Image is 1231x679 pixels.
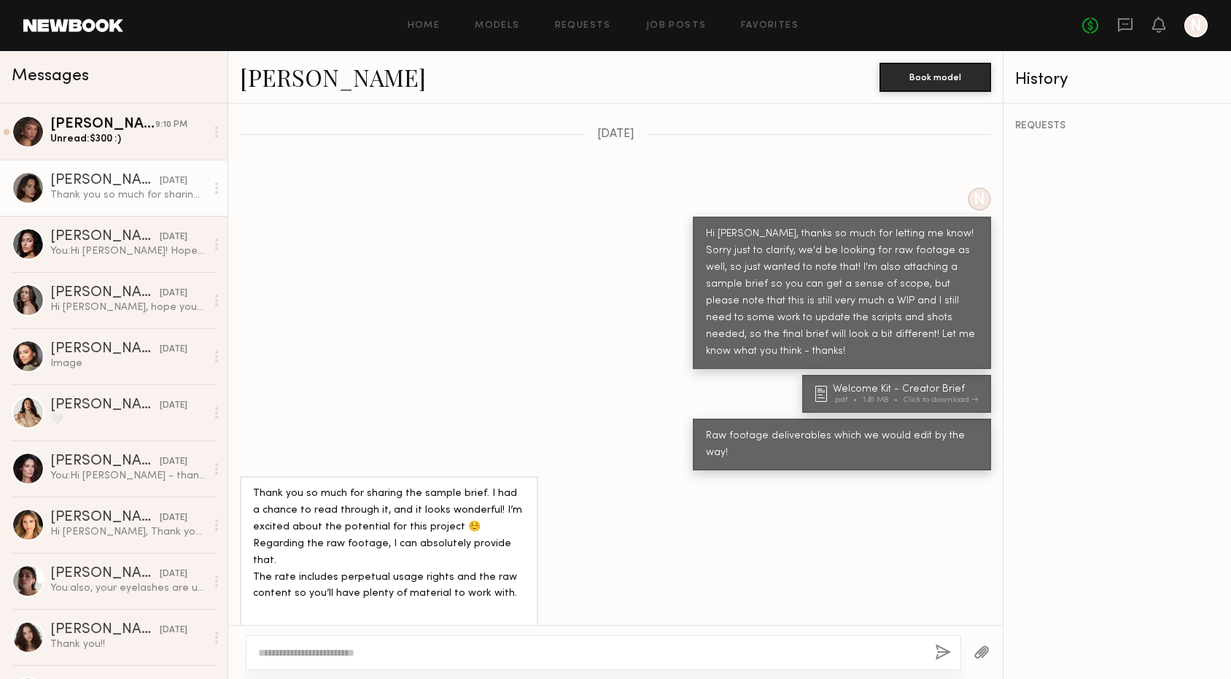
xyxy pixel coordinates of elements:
div: You: also, your eyelashes are unreal btw - you could easily sell me on whatever you use to get th... [50,581,206,595]
div: [DATE] [160,230,187,244]
div: [DATE] [160,287,187,300]
span: Messages [12,68,89,85]
a: Job Posts [646,21,707,31]
div: Hi [PERSON_NAME], Thank you for your transparency regarding this. I have already filmed a signifi... [50,525,206,539]
div: Hi [PERSON_NAME], hope you are doing good! Thank you for reaching out and thank you for interest.... [50,300,206,314]
a: [PERSON_NAME] [240,61,426,93]
div: [PERSON_NAME] [50,117,155,132]
div: 9:10 PM [155,118,187,132]
div: [PERSON_NAME] [50,230,160,244]
div: History [1015,71,1219,88]
div: [DATE] [160,455,187,469]
a: Requests [555,21,611,31]
div: Hi [PERSON_NAME], thanks so much for letting me know! Sorry just to clarify, we'd be looking for ... [706,226,978,360]
div: REQUESTS [1015,121,1219,131]
div: Raw footage deliverables which we would edit by the way! [706,428,978,462]
div: You: Hi [PERSON_NAME] - thank you. It is slightly cut off at the very beginning so if you have th... [50,469,206,483]
span: [DATE] [597,128,634,141]
a: Home [408,21,440,31]
div: [DATE] [160,624,187,637]
div: [DATE] [160,511,187,525]
div: [PERSON_NAME] [50,342,160,357]
div: Click to download [904,396,978,404]
div: [PERSON_NAME] [50,398,160,413]
div: Welcome Kit - Creator Brief [833,384,982,395]
a: Models [475,21,519,31]
div: [PERSON_NAME] [50,511,160,525]
div: [DATE] [160,567,187,581]
div: 1.81 MB [863,396,904,404]
div: [DATE] [160,174,187,188]
a: Favorites [741,21,799,31]
div: You: Hi [PERSON_NAME]! Hope you're well :) I'm Ela, creative producer for Act+Acre. We have an up... [50,244,206,258]
div: [PERSON_NAME] [50,567,160,581]
a: N [1184,14,1208,37]
div: Image [50,357,206,370]
div: Thank you!! [50,637,206,651]
div: [PERSON_NAME] [50,623,160,637]
button: Book model [879,63,991,92]
div: .pdf [833,396,863,404]
div: Thank you so much for sharing the sample brief. I had a chance to read through it, and it looks w... [50,188,206,202]
div: 🤍 [50,413,206,427]
div: [DATE] [160,399,187,413]
div: [PERSON_NAME] [50,174,160,188]
a: Book model [879,70,991,82]
div: [PERSON_NAME] [50,454,160,469]
a: Welcome Kit - Creator Brief.pdf1.81 MBClick to download [815,384,982,404]
div: Unread: $300 :) [50,132,206,146]
div: [PERSON_NAME] [50,286,160,300]
div: [DATE] [160,343,187,357]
